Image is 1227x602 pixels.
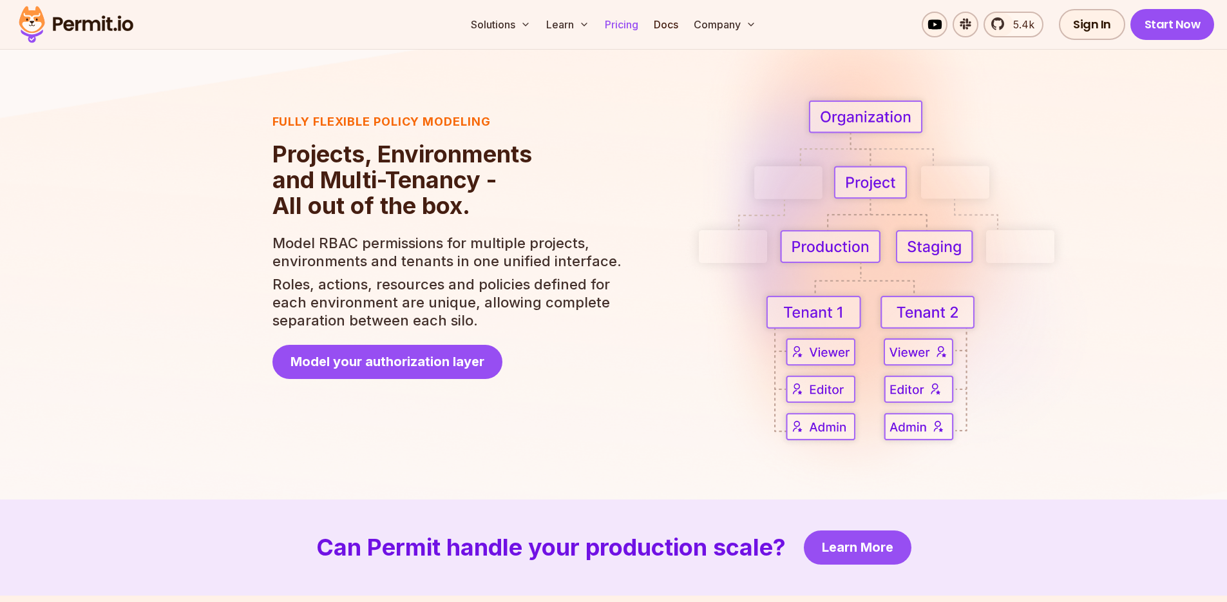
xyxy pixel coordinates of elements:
h3: Fully flexible policy modeling [272,113,623,131]
a: Sign In [1059,9,1125,40]
button: Company [689,12,761,37]
img: Permit logo [13,3,139,46]
button: Solutions [466,12,536,37]
span: 5.4k [1005,17,1034,32]
a: Learn More [804,530,911,565]
p: Model RBAC permissions for multiple projects, environments and tenants in one unified interface. [272,234,623,270]
a: Start Now [1130,9,1215,40]
span: Model your authorization layer [290,353,484,371]
a: Docs [649,12,683,37]
h2: Can Permit handle your production scale? [316,534,786,560]
button: Learn [541,12,594,37]
a: 5.4k [984,12,1043,37]
a: Model your authorization layer [272,345,502,379]
span: Learn More [822,538,893,556]
h2: Projects, Environments and Multi-Tenancy - All out of the box. [272,141,623,218]
p: Roles, actions, resources and policies defined for each environment are unique, allowing complete... [272,275,623,329]
a: Pricing [600,12,643,37]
